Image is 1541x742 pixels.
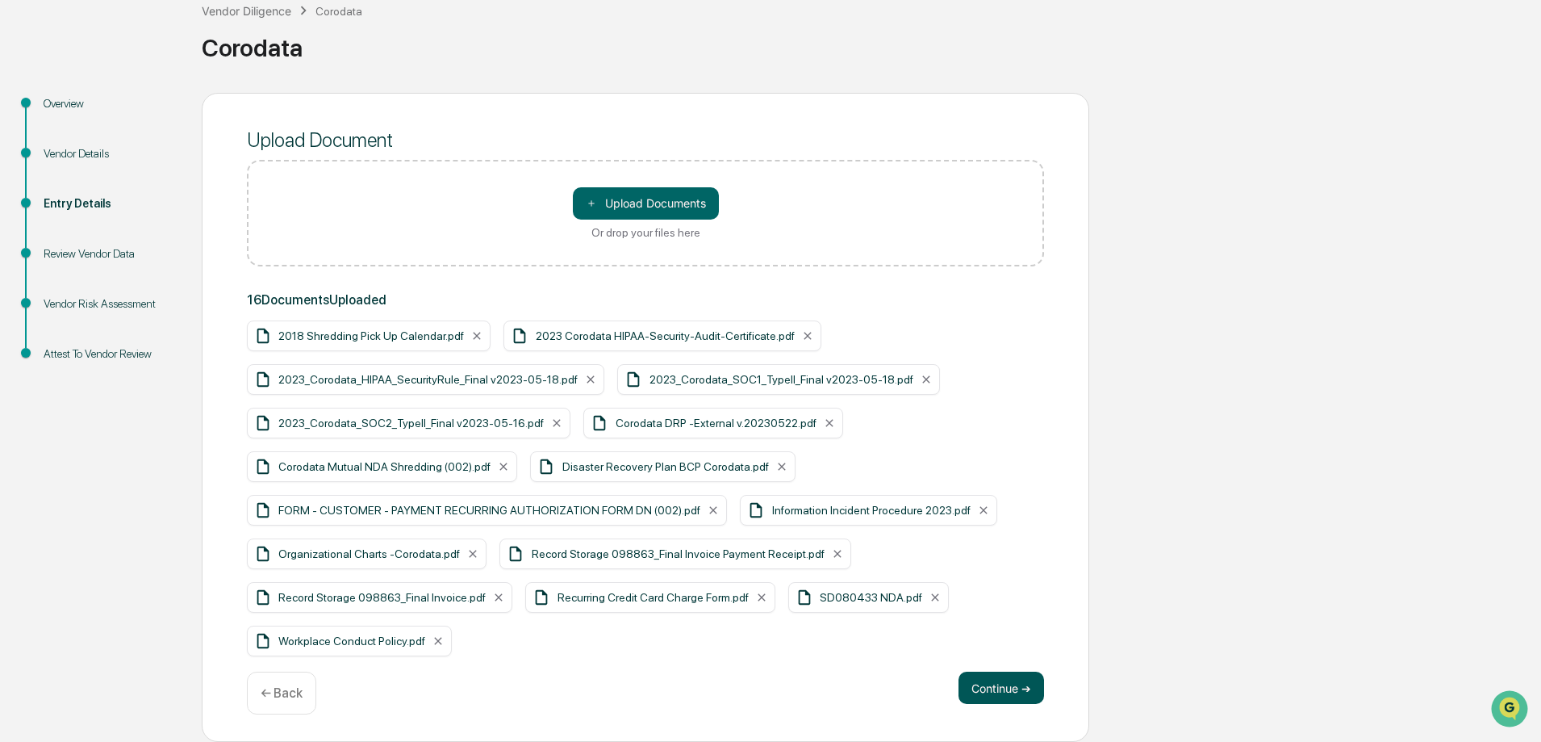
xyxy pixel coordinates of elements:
div: Corodata [202,33,1533,62]
div: 🗄️ [117,205,130,218]
div: We're available if you need us! [55,140,204,153]
div: Vendor Details [44,145,176,162]
span: 2023_Corodata_SOC1_TypeII_Final v2023-05-18.pdf [649,373,913,386]
span: Record Storage 098863_Final Invoice.pdf [278,591,486,604]
span: 2023_Corodata_HIPAA_SecurityRule_Final v2023-05-18.pdf [278,373,578,386]
span: ＋ [586,195,597,211]
div: Or drop your files here [591,226,700,239]
span: Attestations [133,203,200,220]
button: Start new chat [274,128,294,148]
div: Vendor Diligence [202,4,291,18]
span: 2023 Corodata HIPAA-Security-Audit-Certificate.pdf [536,329,795,342]
button: Continue ➔ [958,672,1044,704]
div: Overview [44,95,176,112]
span: 2023_Corodata_SOC2_TypeII_Final v2023-05-16.pdf [278,417,544,430]
span: Disaster Recovery Plan BCP Corodata.pdf [562,460,769,473]
p: How can we help? [16,34,294,60]
span: Data Lookup [32,234,102,250]
span: Recurring Credit Card Charge Form.pdf [558,591,749,604]
span: Corodata Mutual NDA Shredding (002).pdf [278,460,491,473]
div: Corodata [315,5,362,18]
span: SD080433 NDA.pdf [820,591,922,604]
p: ← Back [261,685,303,701]
span: Information Incident Procedure 2023.pdf [772,504,971,517]
span: FORM - CUSTOMER - PAYMENT RECURRING AUTHORIZATION FORM DN (002).pdf [278,504,700,517]
span: 2018 Shredding Pick Up Calendar.pdf [278,329,464,342]
div: Upload Document [247,128,1044,152]
div: Attest To Vendor Review [44,346,176,363]
div: Start new chat [55,124,265,140]
span: Record Storage 098863_Final Invoice Payment Receipt.pdf [532,547,825,560]
button: Or drop your files here [573,187,719,220]
div: Vendor Risk Assessment [44,296,176,312]
div: 16 Document s Uploaded [247,292,1044,308]
a: 🖐️Preclearance [10,197,111,226]
a: 🗄️Attestations [111,197,207,226]
div: Review Vendor Data [44,245,176,262]
img: 1746055101610-c473b297-6a78-478c-a979-82029cc54cd1 [16,124,45,153]
a: 🔎Data Lookup [10,228,108,257]
span: Workplace Conduct Policy.pdf [278,635,425,648]
span: Organizational Charts -Corodata.pdf [278,547,460,560]
span: Corodata DRP -External v.20230522.pdf [616,417,816,430]
div: 🖐️ [16,205,29,218]
div: Entry Details [44,195,176,212]
div: 🔎 [16,236,29,249]
span: Pylon [161,274,195,286]
a: Powered byPylon [114,273,195,286]
iframe: Open customer support [1489,689,1533,732]
span: Preclearance [32,203,104,220]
